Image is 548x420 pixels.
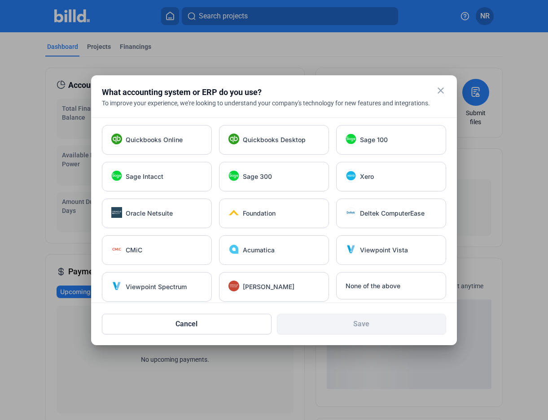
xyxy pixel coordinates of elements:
[277,314,447,334] button: Save
[243,135,306,144] span: Quickbooks Desktop
[360,209,425,218] span: Deltek ComputerEase
[102,314,272,334] button: Cancel
[360,135,388,144] span: Sage 100
[243,282,294,291] span: [PERSON_NAME]
[243,172,272,181] span: Sage 300
[360,172,374,181] span: Xero
[126,209,173,218] span: Oracle Netsuite
[346,281,400,290] span: None of the above
[126,135,183,144] span: Quickbooks Online
[126,246,142,255] span: CMiC
[126,282,187,291] span: Viewpoint Spectrum
[243,209,276,218] span: Foundation
[102,86,424,99] div: What accounting system or ERP do you use?
[126,172,163,181] span: Sage Intacct
[102,99,446,108] div: To improve your experience, we're looking to understand your company's technology for new feature...
[243,246,275,255] span: Acumatica
[360,246,408,255] span: Viewpoint Vista
[435,85,446,96] mat-icon: close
